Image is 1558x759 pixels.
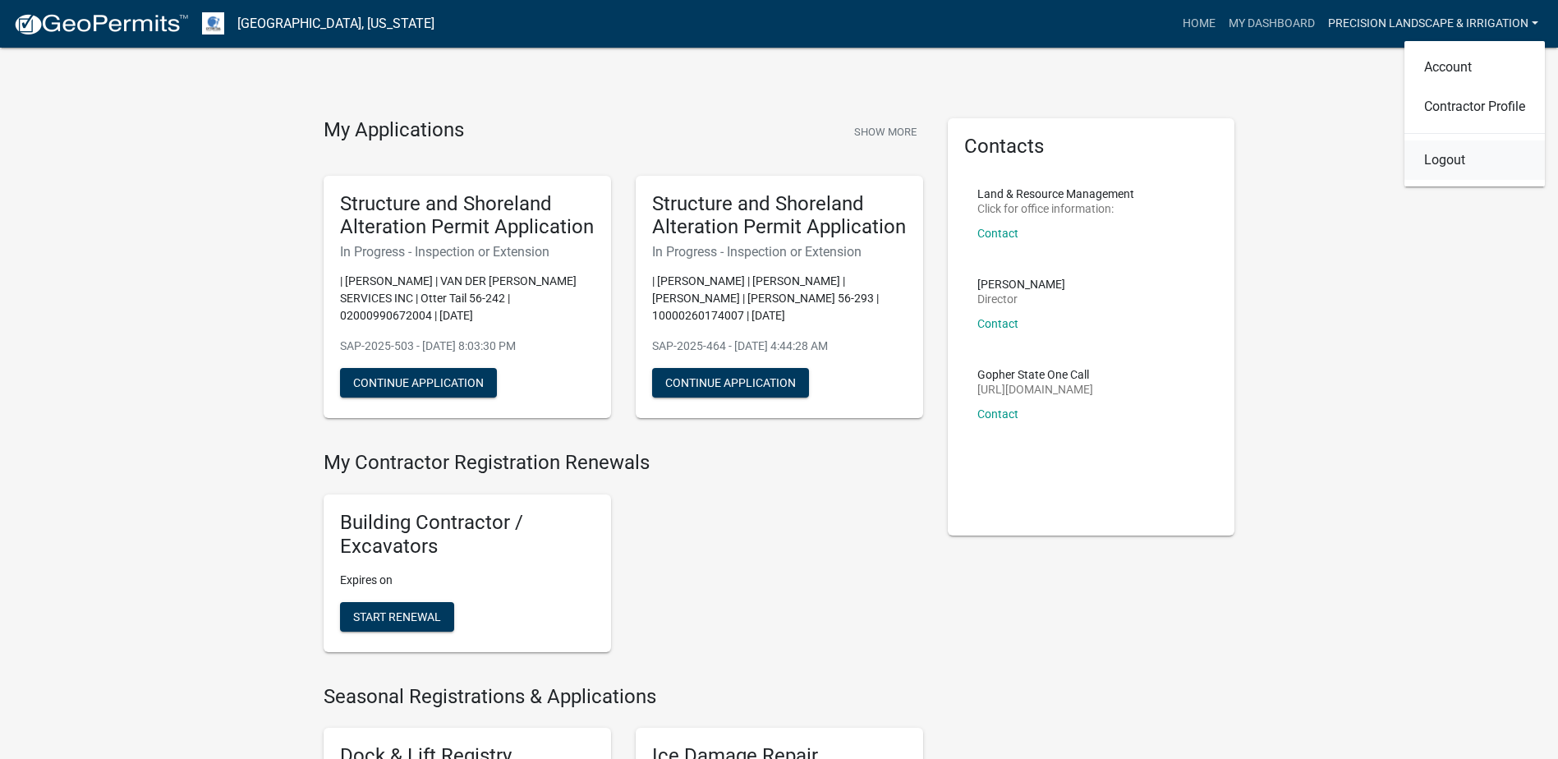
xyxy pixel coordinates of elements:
button: Continue Application [340,368,497,398]
p: | [PERSON_NAME] | [PERSON_NAME] | [PERSON_NAME] | [PERSON_NAME] 56-293 | 10000260174007 | [DATE] [652,273,907,324]
h5: Structure and Shoreland Alteration Permit Application [652,192,907,240]
a: Account [1404,48,1545,87]
p: Director [977,293,1065,305]
div: Precision Landscape & Irrigation [1404,41,1545,186]
a: Contact [977,407,1018,421]
a: My Dashboard [1222,8,1321,39]
h5: Contacts [964,135,1219,159]
a: Contact [977,317,1018,330]
h6: In Progress - Inspection or Extension [652,244,907,260]
a: Precision Landscape & Irrigation [1321,8,1545,39]
h4: My Contractor Registration Renewals [324,451,923,475]
img: Otter Tail County, Minnesota [202,12,224,34]
p: | [PERSON_NAME] | VAN DER [PERSON_NAME] SERVICES INC | Otter Tail 56-242 | 02000990672004 | [DATE] [340,273,595,324]
p: Gopher State One Call [977,369,1093,380]
h5: Building Contractor / Excavators [340,511,595,559]
wm-registration-list-section: My Contractor Registration Renewals [324,451,923,665]
button: Show More [848,118,923,145]
button: Continue Application [652,368,809,398]
h4: My Applications [324,118,464,143]
a: [GEOGRAPHIC_DATA], [US_STATE] [237,10,434,38]
h6: In Progress - Inspection or Extension [340,244,595,260]
p: SAP-2025-503 - [DATE] 8:03:30 PM [340,338,595,355]
p: Land & Resource Management [977,188,1134,200]
p: [URL][DOMAIN_NAME] [977,384,1093,395]
button: Start Renewal [340,602,454,632]
p: Expires on [340,572,595,589]
span: Start Renewal [353,609,441,623]
h4: Seasonal Registrations & Applications [324,685,923,709]
a: Contact [977,227,1018,240]
p: [PERSON_NAME] [977,278,1065,290]
a: Logout [1404,140,1545,180]
a: Home [1176,8,1222,39]
p: SAP-2025-464 - [DATE] 4:44:28 AM [652,338,907,355]
h5: Structure and Shoreland Alteration Permit Application [340,192,595,240]
p: Click for office information: [977,203,1134,214]
a: Contractor Profile [1404,87,1545,126]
